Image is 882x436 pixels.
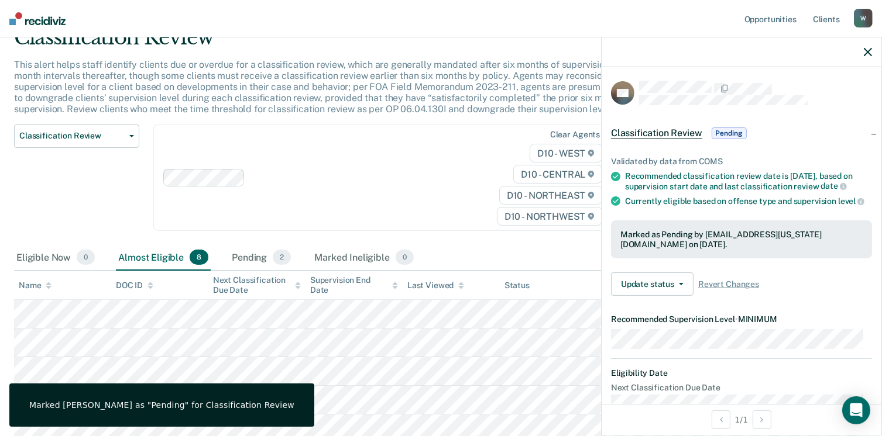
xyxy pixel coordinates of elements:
[602,404,881,435] div: 1 / 1
[497,207,602,226] span: D10 - NORTHWEST
[9,12,66,25] img: Recidiviz
[29,400,294,410] div: Marked [PERSON_NAME] as "Pending" for Classification Review
[14,26,675,59] div: Classification Review
[77,250,95,265] span: 0
[620,230,863,250] div: Marked as Pending by [EMAIL_ADDRESS][US_STATE][DOMAIN_NAME] on [DATE].
[625,171,872,191] div: Recommended classification review date is [DATE], based on supervision start date and last classi...
[407,281,464,290] div: Last Viewed
[499,186,602,205] span: D10 - NORTHEAST
[712,410,730,429] button: Previous Opportunity
[611,272,694,296] button: Update status
[19,281,52,290] div: Name
[854,9,873,27] div: W
[116,245,211,271] div: Almost Eligible
[842,396,870,424] div: Open Intercom Messenger
[838,196,864,206] span: level
[821,181,846,191] span: date
[116,281,153,290] div: DOC ID
[550,130,600,140] div: Clear agents
[190,250,208,265] span: 8
[14,245,97,271] div: Eligible Now
[602,115,881,152] div: Classification ReviewPending
[611,157,872,167] div: Validated by data from COMS
[312,245,416,271] div: Marked Ineligible
[14,59,668,115] p: This alert helps staff identify clients due or overdue for a classification review, which are gen...
[611,314,872,324] dt: Recommended Supervision Level MINIMUM
[229,245,293,271] div: Pending
[396,250,414,265] span: 0
[513,165,602,184] span: D10 - CENTRAL
[712,127,747,139] span: Pending
[505,281,530,290] div: Status
[310,275,398,295] div: Supervision End Date
[611,127,702,139] span: Classification Review
[213,275,301,295] div: Next Classification Due Date
[625,196,872,206] div: Currently eligible based on offense type and supervision
[19,131,125,141] span: Classification Review
[530,144,602,162] span: D10 - WEST
[753,410,771,429] button: Next Opportunity
[273,250,291,265] span: 2
[735,314,738,324] span: •
[698,279,759,289] span: Revert Changes
[611,368,872,378] dt: Eligibility Date
[611,383,872,393] dt: Next Classification Due Date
